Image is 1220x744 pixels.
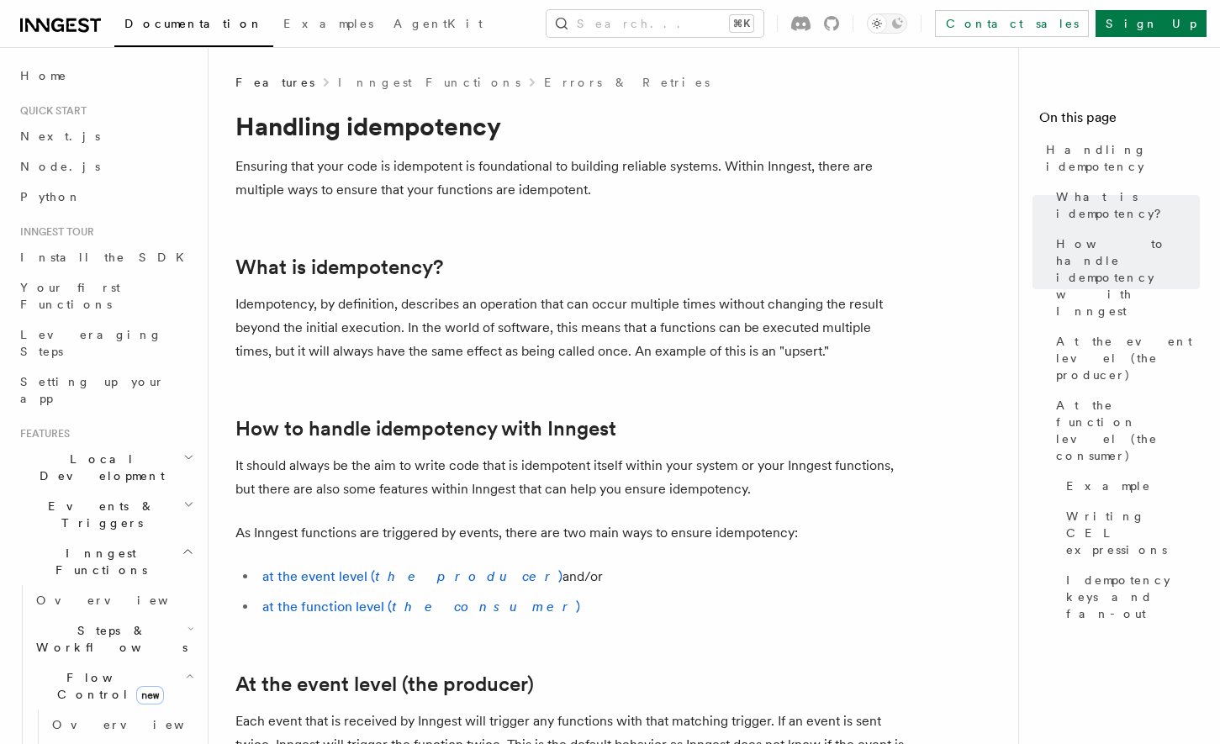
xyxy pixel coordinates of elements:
a: Example [1059,471,1200,501]
a: Install the SDK [13,242,198,272]
span: Features [13,427,70,441]
a: Python [13,182,198,212]
h1: Handling idempotency [235,111,908,141]
a: Inngest Functions [338,74,520,91]
span: Inngest tour [13,225,94,239]
span: Next.js [20,129,100,143]
em: the consumer [392,599,576,615]
a: Errors & Retries [544,74,710,91]
span: new [136,686,164,704]
span: AgentKit [393,17,483,30]
span: Documentation [124,17,263,30]
a: Overview [45,710,198,740]
a: at the function level (the consumer) [262,599,580,615]
span: Quick start [13,104,87,118]
p: As Inngest functions are triggered by events, there are two main ways to ensure idempotency: [235,521,908,545]
span: What is idempotency? [1056,188,1200,222]
span: Overview [52,718,225,731]
a: Idempotency keys and fan-out [1059,565,1200,629]
span: Local Development [13,451,183,484]
a: Documentation [114,5,273,47]
a: How to handle idempotency with Inngest [1049,229,1200,326]
span: Your first Functions [20,281,120,311]
button: Inngest Functions [13,538,198,585]
span: Examples [283,17,373,30]
span: Leveraging Steps [20,328,162,358]
span: Idempotency keys and fan-out [1066,572,1200,622]
p: Ensuring that your code is idempotent is foundational to building reliable systems. Within Innges... [235,155,908,202]
span: At the function level (the consumer) [1056,397,1200,464]
a: AgentKit [383,5,493,45]
span: Setting up your app [20,375,165,405]
a: Overview [29,585,198,615]
p: It should always be the aim to write code that is idempotent itself within your system or your In... [235,454,908,501]
a: At the event level (the producer) [235,673,534,696]
button: Steps & Workflows [29,615,198,662]
a: at the event level (the producer) [262,568,562,584]
span: Events & Triggers [13,498,183,531]
span: How to handle idempotency with Inngest [1056,235,1200,319]
span: Inngest Functions [13,545,182,578]
a: At the function level (the consumer) [1049,390,1200,471]
a: Setting up your app [13,367,198,414]
span: Install the SDK [20,251,194,264]
a: How to handle idempotency with Inngest [235,417,616,441]
a: Examples [273,5,383,45]
a: Home [13,61,198,91]
span: Steps & Workflows [29,622,187,656]
a: Next.js [13,121,198,151]
span: Handling idempotency [1046,141,1200,175]
h4: On this page [1039,108,1200,135]
a: At the event level (the producer) [1049,326,1200,390]
a: Leveraging Steps [13,319,198,367]
button: Toggle dark mode [867,13,907,34]
a: Sign Up [1096,10,1207,37]
button: Local Development [13,444,198,491]
a: Writing CEL expressions [1059,501,1200,565]
a: What is idempotency? [1049,182,1200,229]
p: Idempotency, by definition, describes an operation that can occur multiple times without changing... [235,293,908,363]
a: Handling idempotency [1039,135,1200,182]
span: Writing CEL expressions [1066,508,1200,558]
span: Node.js [20,160,100,173]
kbd: ⌘K [730,15,753,32]
span: Home [20,67,67,84]
span: At the event level (the producer) [1056,333,1200,383]
button: Flow Controlnew [29,662,198,710]
em: the producer [375,568,558,584]
li: and/or [257,565,908,588]
button: Search...⌘K [547,10,763,37]
span: Features [235,74,314,91]
span: Example [1066,478,1151,494]
span: Flow Control [29,669,185,703]
span: Python [20,190,82,203]
a: Your first Functions [13,272,198,319]
button: Events & Triggers [13,491,198,538]
a: Node.js [13,151,198,182]
a: Contact sales [935,10,1089,37]
a: What is idempotency? [235,256,443,279]
span: Overview [36,594,209,607]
